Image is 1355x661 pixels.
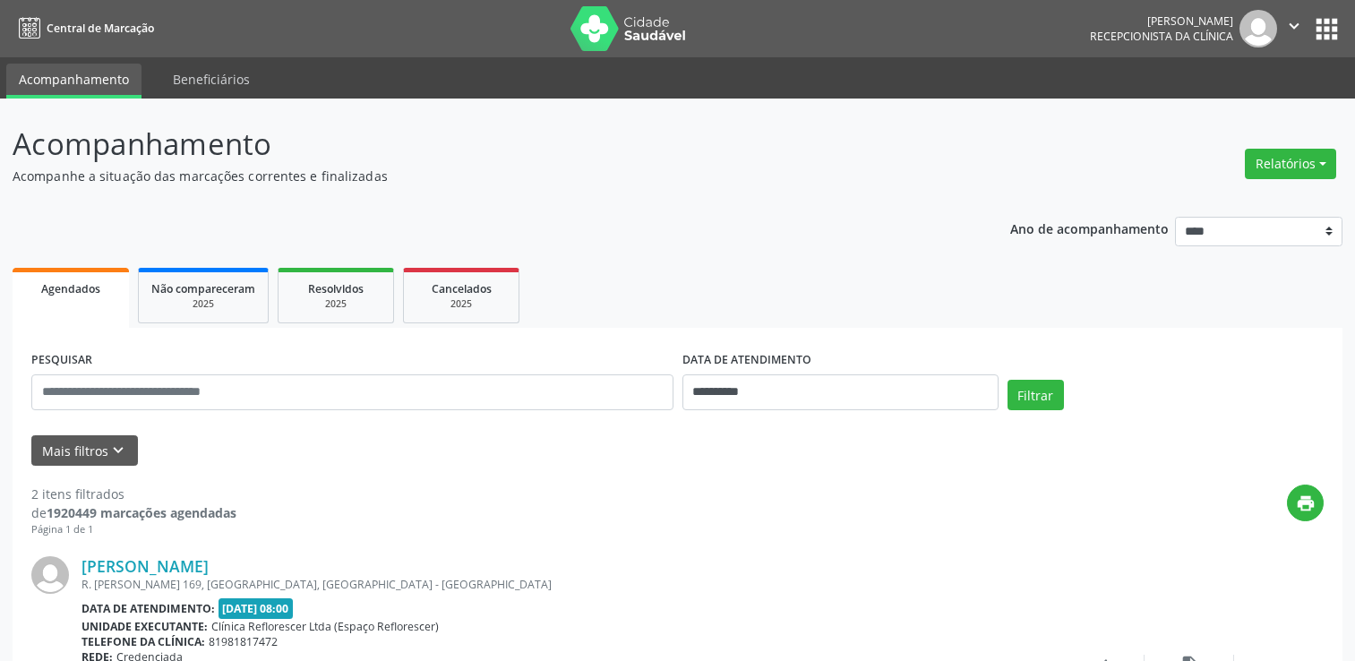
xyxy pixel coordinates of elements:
span: Central de Marcação [47,21,154,36]
label: DATA DE ATENDIMENTO [682,347,811,374]
span: Cancelados [432,281,492,296]
span: Não compareceram [151,281,255,296]
a: Central de Marcação [13,13,154,43]
span: Agendados [41,281,100,296]
div: 2025 [291,297,381,311]
a: Beneficiários [160,64,262,95]
label: PESQUISAR [31,347,92,374]
img: img [1239,10,1277,47]
img: img [31,556,69,594]
button: Filtrar [1008,380,1064,410]
div: de [31,503,236,522]
button: Mais filtroskeyboard_arrow_down [31,435,138,467]
div: 2025 [151,297,255,311]
button: print [1287,485,1324,521]
i:  [1284,16,1304,36]
button:  [1277,10,1311,47]
strong: 1920449 marcações agendadas [47,504,236,521]
i: keyboard_arrow_down [108,441,128,460]
p: Acompanhe a situação das marcações correntes e finalizadas [13,167,944,185]
button: apps [1311,13,1342,45]
span: Resolvidos [308,281,364,296]
div: R. [PERSON_NAME] 169, [GEOGRAPHIC_DATA], [GEOGRAPHIC_DATA] - [GEOGRAPHIC_DATA] [81,577,1055,592]
div: Página 1 de 1 [31,522,236,537]
div: 2 itens filtrados [31,485,236,503]
a: [PERSON_NAME] [81,556,209,576]
button: Relatórios [1245,149,1336,179]
b: Telefone da clínica: [81,634,205,649]
div: [PERSON_NAME] [1090,13,1233,29]
p: Acompanhamento [13,122,944,167]
b: Unidade executante: [81,619,208,634]
a: Acompanhamento [6,64,142,99]
p: Ano de acompanhamento [1010,217,1169,239]
span: Clínica Reflorescer Ltda (Espaço Reflorescer) [211,619,439,634]
div: 2025 [416,297,506,311]
span: 81981817472 [209,634,278,649]
span: [DATE] 08:00 [219,598,294,619]
b: Data de atendimento: [81,601,215,616]
i: print [1296,494,1316,513]
span: Recepcionista da clínica [1090,29,1233,44]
